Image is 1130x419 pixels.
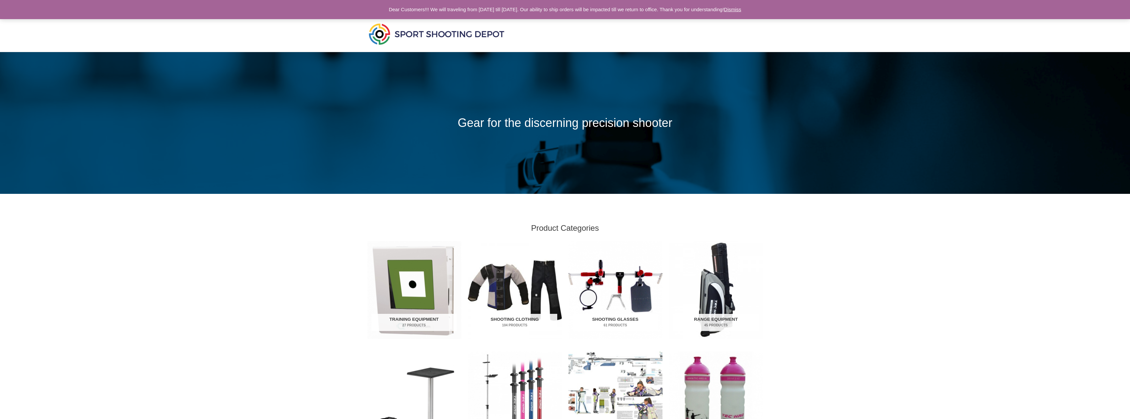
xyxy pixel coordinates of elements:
img: Training Equipment [367,241,461,339]
h2: Product Categories [367,223,763,233]
a: Visit product category Shooting Clothing [468,241,562,339]
h2: Shooting Clothing [472,314,557,331]
a: Visit product category Range Equipment [669,241,763,339]
img: Shooting Clothing [468,241,562,339]
a: Visit product category Shooting Glasses [568,241,662,339]
mark: 45 Products [673,323,759,328]
h2: Range Equipment [673,314,759,331]
img: Range Equipment [669,241,763,339]
img: Sport Shooting Depot [367,22,506,46]
mark: 27 Products [371,323,457,328]
mark: 61 Products [573,323,658,328]
h2: Shooting Glasses [573,314,658,331]
a: Visit product category Training Equipment [367,241,461,339]
h2: Training Equipment [371,314,457,331]
img: Shooting Glasses [568,241,662,339]
mark: 104 Products [472,323,557,328]
p: Gear for the discerning precision shooter [367,112,763,134]
a: Dismiss [724,7,741,12]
